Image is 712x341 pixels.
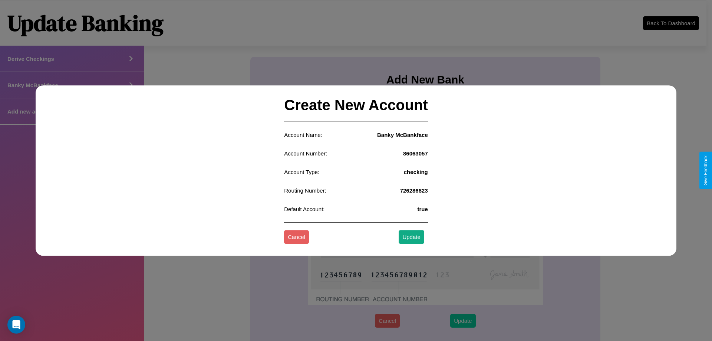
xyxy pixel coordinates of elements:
[703,155,708,186] div: Give Feedback
[403,150,428,157] h4: 86063057
[284,89,428,121] h2: Create New Account
[284,130,322,140] p: Account Name:
[417,206,428,212] h4: true
[404,169,428,175] h4: checking
[284,148,327,158] p: Account Number:
[7,316,25,334] div: Open Intercom Messenger
[284,167,319,177] p: Account Type:
[284,230,309,244] button: Cancel
[377,132,428,138] h4: Banky McBankface
[284,186,326,196] p: Routing Number:
[284,204,324,214] p: Default Account:
[400,187,428,194] h4: 726286823
[399,230,424,244] button: Update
